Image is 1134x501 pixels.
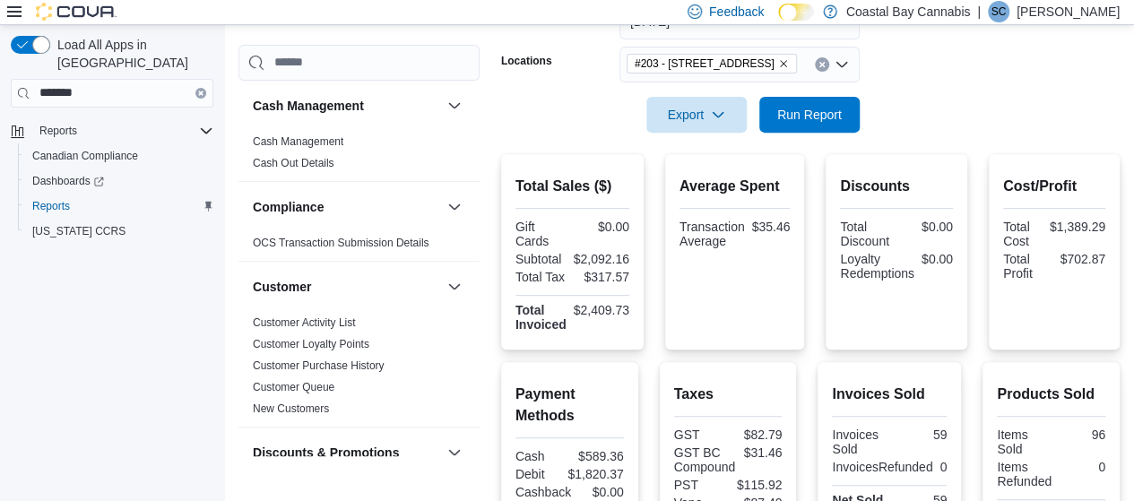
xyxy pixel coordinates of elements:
div: Total Profit [1003,252,1051,281]
a: New Customers [253,402,329,415]
label: Locations [501,54,552,68]
h2: Invoices Sold [832,384,947,405]
div: $0.00 [576,220,629,234]
span: SC [991,1,1007,22]
button: Discounts & Promotions [253,444,440,462]
span: New Customers [253,402,329,416]
span: Cash Out Details [253,156,334,170]
button: Run Report [759,97,860,133]
button: Reports [18,194,221,219]
div: $702.87 [1058,252,1105,266]
p: | [977,1,981,22]
button: Clear input [195,88,206,99]
a: Customer Queue [253,381,334,393]
input: Dark Mode [778,4,813,22]
div: $115.92 [731,478,782,492]
div: 0 [939,460,947,474]
button: Discounts & Promotions [444,442,465,463]
div: Items Refunded [997,460,1052,488]
div: $589.36 [573,449,623,463]
div: 59 [893,428,947,442]
div: Compliance [238,232,480,261]
a: Customer Activity List [253,316,356,329]
div: Subtotal [515,252,567,266]
h3: Customer [253,278,311,296]
span: Customer Queue [253,380,334,394]
span: Customer Activity List [253,315,356,330]
span: Reports [32,120,213,142]
span: Reports [25,195,213,217]
div: Debit [515,467,560,481]
span: Cash Management [253,134,343,149]
button: Clear input [815,57,829,72]
span: Washington CCRS [25,220,213,242]
div: Cash [515,449,566,463]
span: Reports [32,199,70,213]
div: $0.00 [900,220,953,234]
button: Customer [444,276,465,298]
a: Dashboards [18,168,221,194]
div: Loyalty Redemptions [840,252,914,281]
div: 96 [1055,428,1105,442]
h2: Payment Methods [515,384,624,427]
div: InvoicesRefunded [832,460,932,474]
button: Open list of options [835,57,849,72]
a: Dashboards [25,170,111,192]
span: #203 - [STREET_ADDRESS] [635,55,775,73]
span: Customer Loyalty Points [253,337,369,351]
span: [US_STATE] CCRS [32,224,126,238]
button: Export [646,97,747,133]
div: $35.46 [752,220,791,234]
button: Remove #203 - 442 Marine Dr. from selection in this group [778,58,789,69]
h2: Total Sales ($) [515,176,629,197]
div: Cashback [515,485,571,499]
div: GST BC Compound [674,445,735,474]
div: Gift Cards [515,220,569,248]
span: Customer Purchase History [253,358,385,373]
p: [PERSON_NAME] [1017,1,1120,22]
div: PST [674,478,724,492]
div: Cash Management [238,131,480,181]
div: Sam Cornish [988,1,1009,22]
div: Invoices Sold [832,428,886,456]
span: Dashboards [32,174,104,188]
span: Feedback [709,3,764,21]
h2: Discounts [840,176,953,197]
button: Compliance [253,198,440,216]
a: Cash Management [253,135,343,148]
div: $2,092.16 [574,252,629,266]
a: Customer Loyalty Points [253,338,369,350]
div: $1,820.37 [567,467,623,481]
div: Total Tax [515,270,569,284]
div: $0.00 [578,485,624,499]
span: OCS Transaction Submission Details [253,236,429,250]
span: Load All Apps in [GEOGRAPHIC_DATA] [50,36,213,72]
span: Export [657,97,736,133]
a: Customer Purchase History [253,359,385,372]
a: Canadian Compliance [25,145,145,167]
div: GST [674,428,724,442]
span: Dark Mode [778,21,779,22]
div: Items Sold [997,428,1047,456]
span: Run Report [777,106,842,124]
div: Total Cost [1003,220,1043,248]
h3: Compliance [253,198,324,216]
h2: Average Spent [680,176,790,197]
button: Cash Management [253,97,440,115]
div: $82.79 [731,428,782,442]
div: $0.00 [922,252,953,266]
h2: Products Sold [997,384,1105,405]
div: $31.46 [742,445,782,460]
h3: Cash Management [253,97,364,115]
span: Canadian Compliance [32,149,138,163]
div: Transaction Average [680,220,745,248]
a: Reports [25,195,77,217]
div: Total Discount [840,220,893,248]
button: Reports [32,120,84,142]
span: Canadian Compliance [25,145,213,167]
img: Cova [36,3,117,21]
div: $1,389.29 [1050,220,1105,234]
button: Canadian Compliance [18,143,221,168]
span: Dashboards [25,170,213,192]
button: Compliance [444,196,465,218]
